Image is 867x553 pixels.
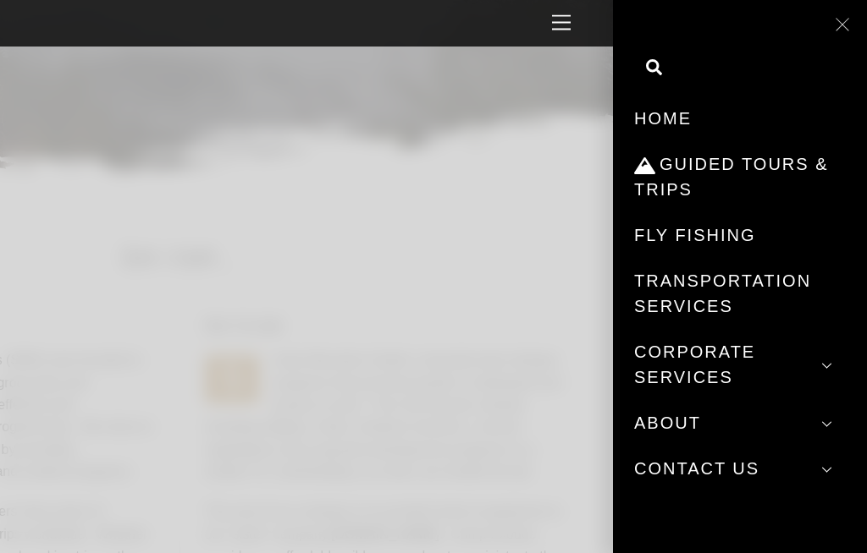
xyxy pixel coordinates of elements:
a: Search [638,51,671,83]
a: About [634,400,846,446]
a: Close menu [826,8,859,41]
a: Transportation Services [634,258,846,329]
a: Home [634,96,846,141]
a: Guided Tours & Trips [634,141,846,212]
a: Fly Fishing [634,212,846,258]
a: Corporate Services [634,329,846,400]
a: Contact Us [634,446,846,491]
